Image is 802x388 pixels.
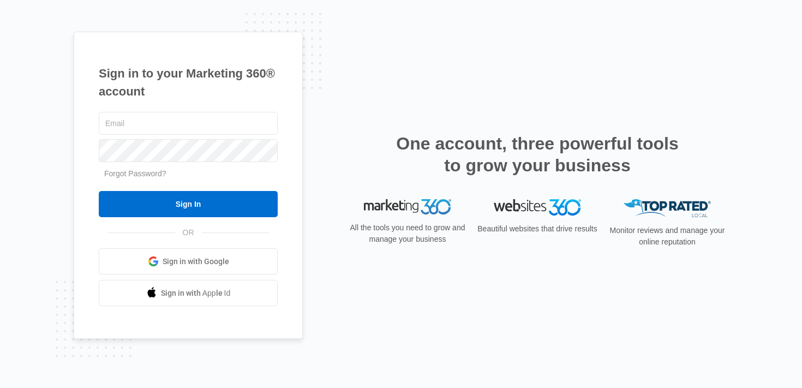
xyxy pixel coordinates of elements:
[393,133,682,176] h2: One account, three powerful tools to grow your business
[346,222,469,245] p: All the tools you need to grow and manage your business
[494,199,581,215] img: Websites 360
[624,199,711,217] img: Top Rated Local
[99,191,278,217] input: Sign In
[163,256,229,267] span: Sign in with Google
[161,288,231,299] span: Sign in with Apple Id
[99,248,278,274] a: Sign in with Google
[364,199,451,214] img: Marketing 360
[99,280,278,306] a: Sign in with Apple Id
[104,169,166,178] a: Forgot Password?
[99,112,278,135] input: Email
[476,223,598,235] p: Beautiful websites that drive results
[606,225,728,248] p: Monitor reviews and manage your online reputation
[175,227,202,238] span: OR
[99,64,278,100] h1: Sign in to your Marketing 360® account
